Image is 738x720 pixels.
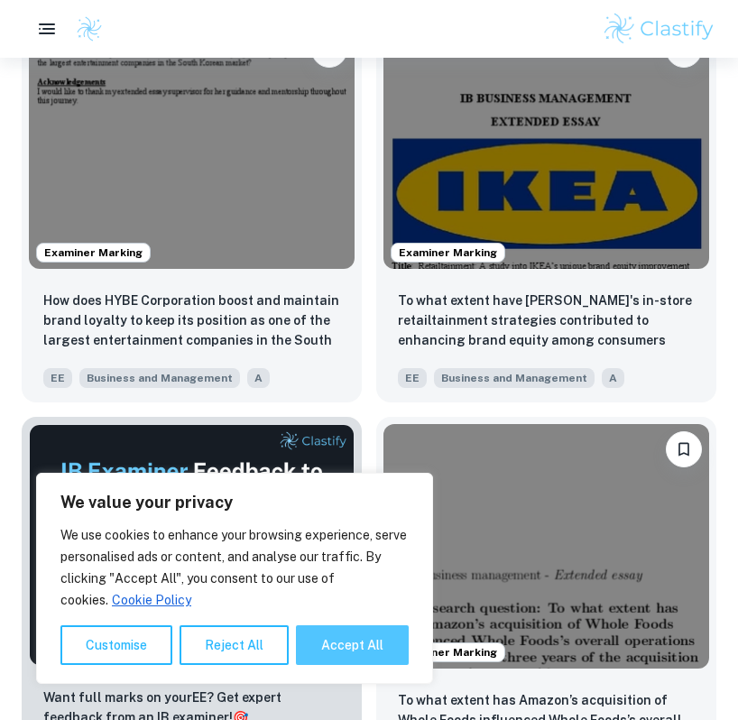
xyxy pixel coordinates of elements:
img: Business and Management EE example thumbnail: To what extent has Amazon’s acquisition [383,424,709,669]
a: Clastify logo [65,15,103,42]
span: EE [398,368,427,388]
p: We value your privacy [60,492,409,513]
img: Business and Management EE example thumbnail: How does HYBE Corporation boost and main [29,24,355,269]
a: Cookie Policy [111,592,192,608]
button: Accept All [296,625,409,665]
span: EE [43,368,72,388]
img: Thumbnail [29,424,355,667]
button: Please log in to bookmark exemplars [666,431,702,467]
a: Examiner MarkingPlease log in to bookmark exemplarsHow does HYBE Corporation boost and maintain b... [22,17,362,402]
span: Business and Management [79,368,240,388]
span: Examiner Marking [392,644,504,660]
img: Business and Management EE example thumbnail: To what extent have IKEA's in-store reta [383,24,709,269]
p: We use cookies to enhance your browsing experience, serve personalised ads or content, and analys... [60,524,409,611]
img: Clastify logo [602,11,716,47]
p: To what extent have IKEA's in-store retailtainment strategies contributed to enhancing brand equi... [398,291,695,352]
p: How does HYBE Corporation boost and maintain brand loyalty to keep its position as one of the lar... [43,291,340,352]
span: Business and Management [434,368,595,388]
div: We value your privacy [36,473,433,684]
span: A [602,368,624,388]
img: Clastify logo [76,15,103,42]
span: A [247,368,270,388]
button: Customise [60,625,172,665]
a: Examiner MarkingPlease log in to bookmark exemplarsTo what extent have IKEA's in-store retailtain... [376,17,716,402]
span: Examiner Marking [37,245,150,261]
span: Examiner Marking [392,245,504,261]
button: Reject All [180,625,289,665]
